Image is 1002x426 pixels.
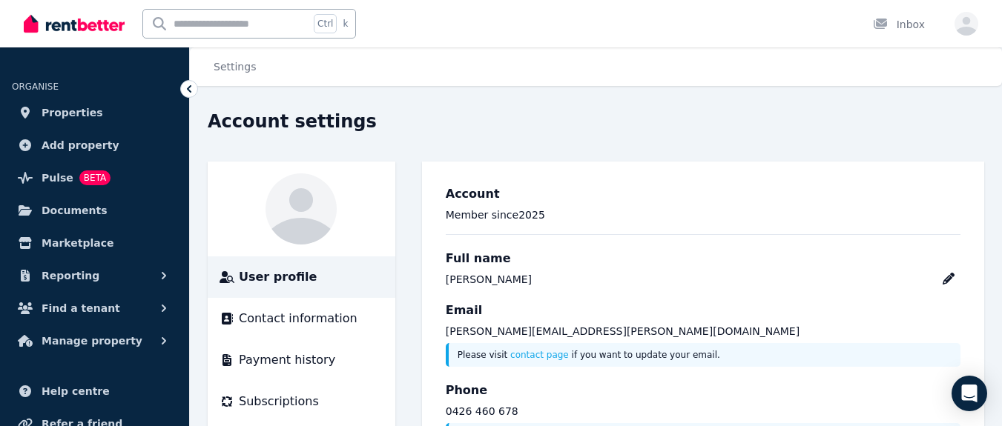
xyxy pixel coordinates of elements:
[42,267,99,284] span: Reporting
[314,14,337,33] span: Ctrl
[510,350,569,360] a: contact page
[12,326,177,356] button: Manage property
[42,202,108,219] span: Documents
[446,404,960,419] p: 0426 460 678
[446,272,532,287] div: [PERSON_NAME]
[220,268,383,286] a: User profile
[42,169,73,187] span: Pulse
[12,163,177,193] a: PulseBETA
[952,376,987,411] div: Open Intercom Messenger
[42,382,110,400] span: Help centre
[42,136,119,154] span: Add property
[873,17,925,32] div: Inbox
[446,302,960,319] h3: Email
[24,13,125,35] img: RentBetter
[446,382,960,399] h3: Phone
[42,332,142,350] span: Manage property
[220,393,383,410] a: Subscriptions
[208,110,377,133] h1: Account settings
[446,250,960,267] h3: Full name
[12,261,177,290] button: Reporting
[42,234,113,252] span: Marketplace
[343,18,348,30] span: k
[220,310,383,327] a: Contact information
[190,47,274,86] nav: Breadcrumb
[42,299,120,317] span: Find a tenant
[12,293,177,323] button: Find a tenant
[239,310,357,327] span: Contact information
[12,98,177,127] a: Properties
[12,130,177,160] a: Add property
[239,393,319,410] span: Subscriptions
[239,351,335,369] span: Payment history
[239,268,317,286] span: User profile
[79,170,111,185] span: BETA
[458,349,952,361] p: Please visit if you want to update your email.
[220,351,383,369] a: Payment history
[12,196,177,225] a: Documents
[12,81,59,92] span: ORGANISE
[214,61,256,73] a: Settings
[42,104,103,122] span: Properties
[12,376,177,406] a: Help centre
[12,228,177,258] a: Marketplace
[446,324,960,339] p: [PERSON_NAME][EMAIL_ADDRESS][PERSON_NAME][DOMAIN_NAME]
[446,185,960,203] h3: Account
[446,207,960,222] p: Member since 2025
